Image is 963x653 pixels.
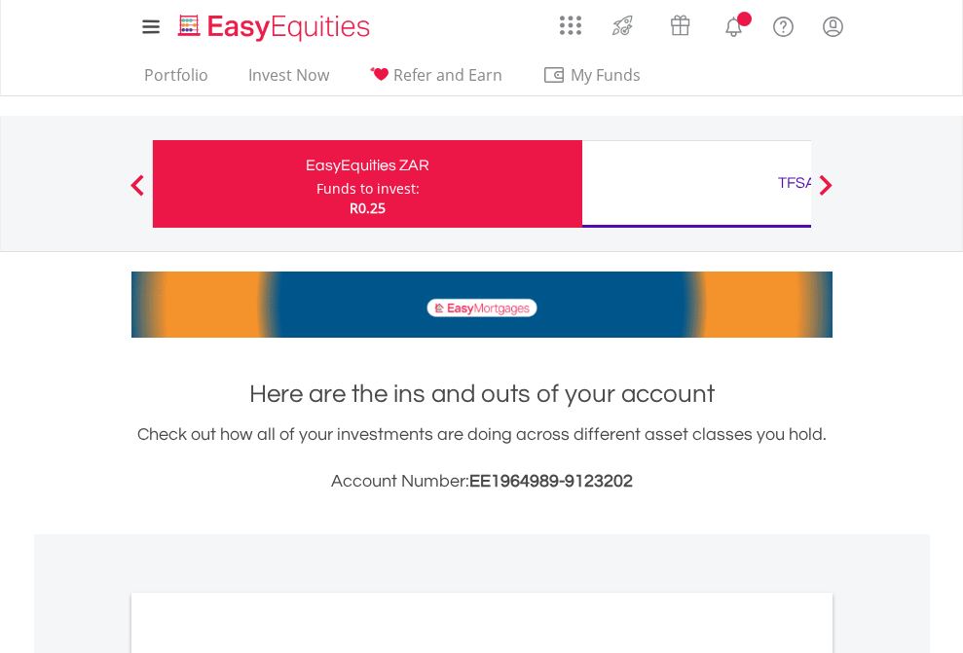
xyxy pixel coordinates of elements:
[542,62,670,88] span: My Funds
[170,5,378,44] a: Home page
[316,179,420,199] div: Funds to invest:
[136,65,216,95] a: Portfolio
[174,12,378,44] img: EasyEquities_Logo.png
[131,421,833,495] div: Check out how all of your investments are doing across different asset classes you hold.
[560,15,581,36] img: grid-menu-icon.svg
[393,64,502,86] span: Refer and Earn
[651,5,709,41] a: Vouchers
[469,472,633,490] span: EE1964989-9123202
[808,5,858,48] a: My Profile
[607,10,639,41] img: thrive-v2.svg
[361,65,510,95] a: Refer and Earn
[664,10,696,41] img: vouchers-v2.svg
[759,5,808,44] a: FAQ's and Support
[350,199,386,217] span: R0.25
[547,5,594,36] a: AppsGrid
[709,5,759,44] a: Notifications
[806,184,845,203] button: Next
[131,272,833,338] img: EasyMortage Promotion Banner
[131,468,833,495] h3: Account Number:
[118,184,157,203] button: Previous
[165,152,571,179] div: EasyEquities ZAR
[131,377,833,412] h1: Here are the ins and outs of your account
[241,65,337,95] a: Invest Now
